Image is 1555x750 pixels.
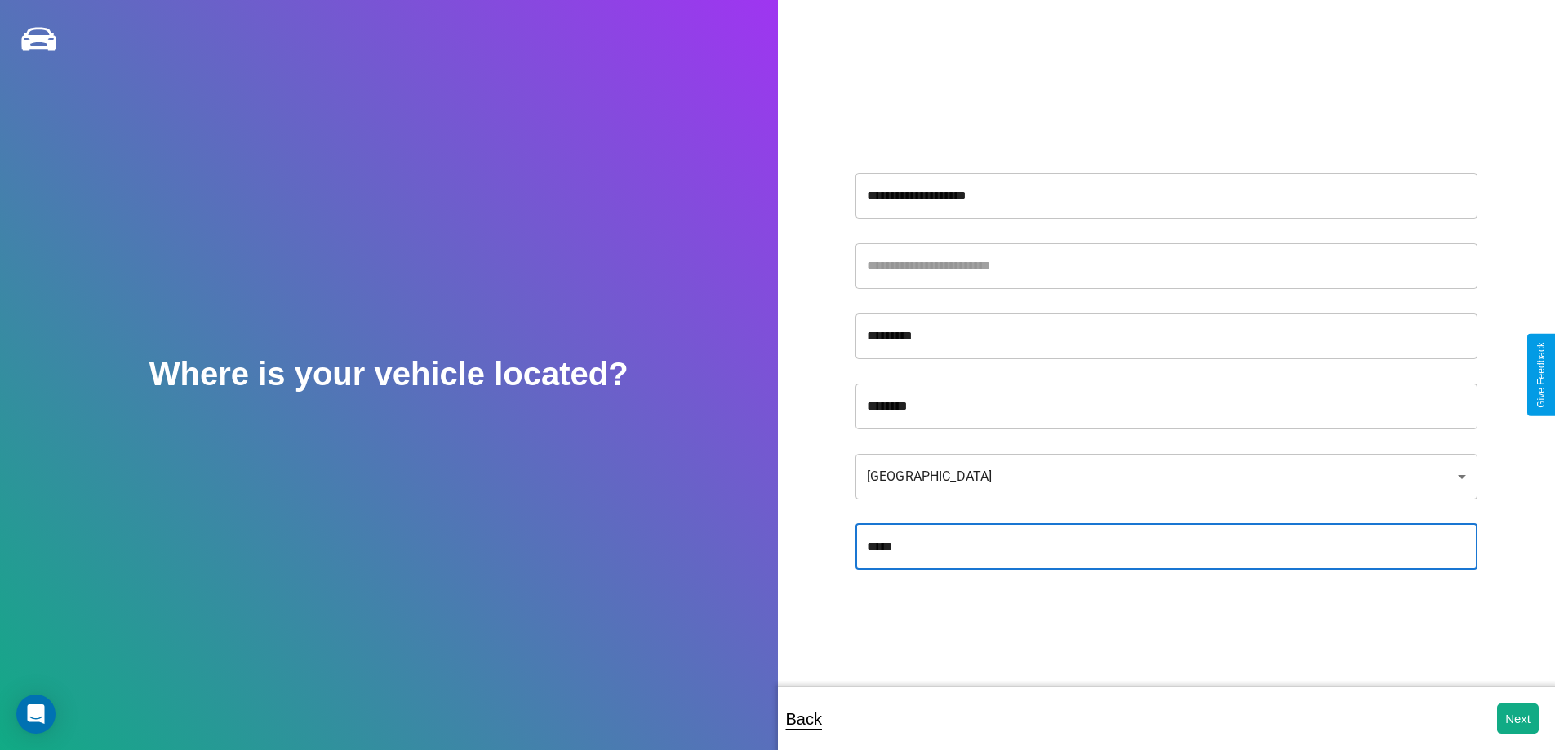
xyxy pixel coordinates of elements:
[1535,342,1547,408] div: Give Feedback
[855,454,1477,499] div: [GEOGRAPHIC_DATA]
[149,356,629,393] h2: Where is your vehicle located?
[1497,703,1539,734] button: Next
[16,695,56,734] div: Open Intercom Messenger
[786,704,822,734] p: Back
